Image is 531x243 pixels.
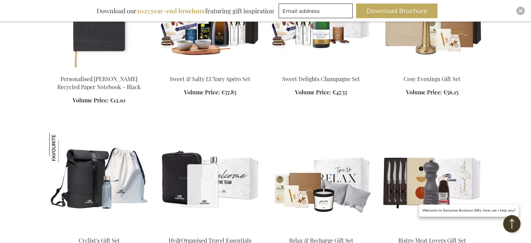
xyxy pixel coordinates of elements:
[184,88,220,96] span: Volume Price:
[279,3,353,18] input: Email address
[406,88,458,97] a: Volume Price: €56.15
[73,97,125,105] a: Volume Price: €12.10
[382,66,482,73] a: Cosy Evenings Gift Set Cosy Evenings Gift Set
[170,75,250,83] a: Sweet & Salty LUXury Apéro Set
[282,75,360,83] a: Sweet Delights Champagne Set
[295,88,331,96] span: Volume Price:
[160,228,260,235] a: HydrOrganised Travel Essentials Set
[49,133,149,231] img: Cyclist's Gift Set
[279,3,355,20] form: marketing offers and promotions
[184,88,236,97] a: Volume Price: €57.85
[110,97,125,104] span: €12.10
[57,75,141,91] a: Personalised [PERSON_NAME] Recycled Paper Notebook - Black
[332,88,347,96] span: €47.55
[49,228,149,235] a: Cyclist's Gift Set Cyclist's Gift Set
[94,3,277,18] div: Download our featuring gift inspiration
[271,66,371,73] a: Sweet Delights Champagne Set
[73,97,109,104] span: Volume Price:
[160,66,260,73] a: Sweet & Salty LUXury Apéro Set Sweet & Salty LUXury Apéro Set
[271,133,371,231] img: Relax & Recharge Gift Set
[382,133,482,231] img: Bistro Meat Lovers Gift Set
[271,228,371,235] a: Relax & Recharge Gift Set
[356,3,437,18] button: Download Brochure
[516,7,525,15] div: Close
[404,75,460,83] a: Cosy Evenings Gift Set
[382,228,482,235] a: Bistro Meat Lovers Gift Set
[49,66,149,73] a: Personalised Bosler Recycled Paper Notebook - Black
[406,88,442,96] span: Volume Price:
[49,133,79,163] img: Cyclist's Gift Set
[295,88,347,97] a: Volume Price: €47.55
[137,7,205,15] b: 2025 year-end brochure
[221,88,236,96] span: €57.85
[160,133,260,231] img: HydrOrganised Travel Essentials Set
[443,88,458,96] span: €56.15
[518,9,523,13] img: Close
